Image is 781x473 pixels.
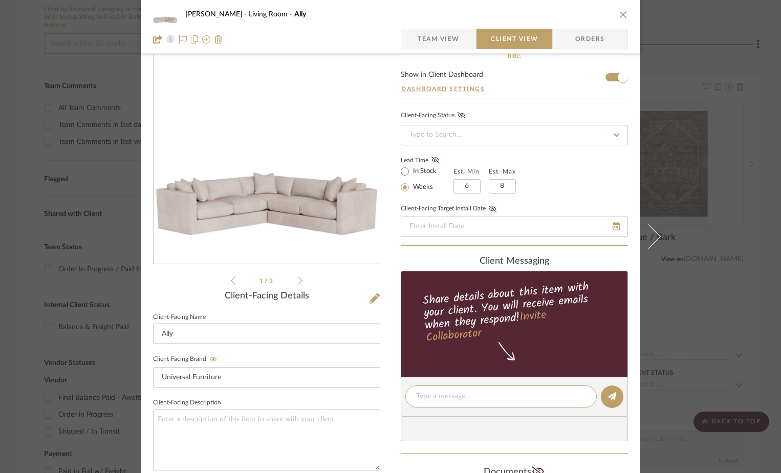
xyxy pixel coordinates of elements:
[411,167,437,176] label: In Stock
[401,156,453,165] label: Lead Time
[153,324,380,344] input: Enter Client-Facing Item Name
[153,356,220,363] label: Client-Facing Brand
[418,29,460,49] span: Team View
[401,205,500,212] label: Client-Facing Target Install Date
[486,205,500,212] button: Client-Facing Target Install Date
[489,168,516,175] label: Est. Max
[619,10,628,19] button: close
[186,11,249,18] span: [PERSON_NAME]
[411,183,433,192] label: Weeks
[259,278,265,284] span: 1
[453,168,480,175] label: Est. Min
[401,125,628,145] input: Type to Search…
[154,68,380,238] div: 0
[564,29,616,49] span: Orders
[401,84,485,94] button: Dashboard Settings
[153,315,206,320] label: Client-Facing Name
[491,29,538,49] span: Client View
[153,291,380,302] div: Client-Facing Details
[153,400,221,405] label: Client-Facing Description
[153,367,380,388] input: Enter Client-Facing Brand
[428,155,442,165] button: Lead Time
[401,217,628,237] input: Enter Install Date
[294,11,306,18] span: Ally
[401,165,453,193] mat-radio-group: Select item type
[401,256,628,267] div: client Messaging
[401,111,468,121] div: Client-Facing Status
[400,278,630,347] div: Share details about this item with your client. You will receive emails when they respond!
[154,68,380,238] img: f191a471-dc21-4afd-a48d-f56a8b847052_436x436.jpg
[206,356,220,363] button: Client-Facing Brand
[214,35,223,44] img: Remove from project
[269,278,274,284] span: 3
[249,11,294,18] span: Living Room
[153,4,178,25] img: f191a471-dc21-4afd-a48d-f56a8b847052_48x40.jpg
[265,278,269,284] span: /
